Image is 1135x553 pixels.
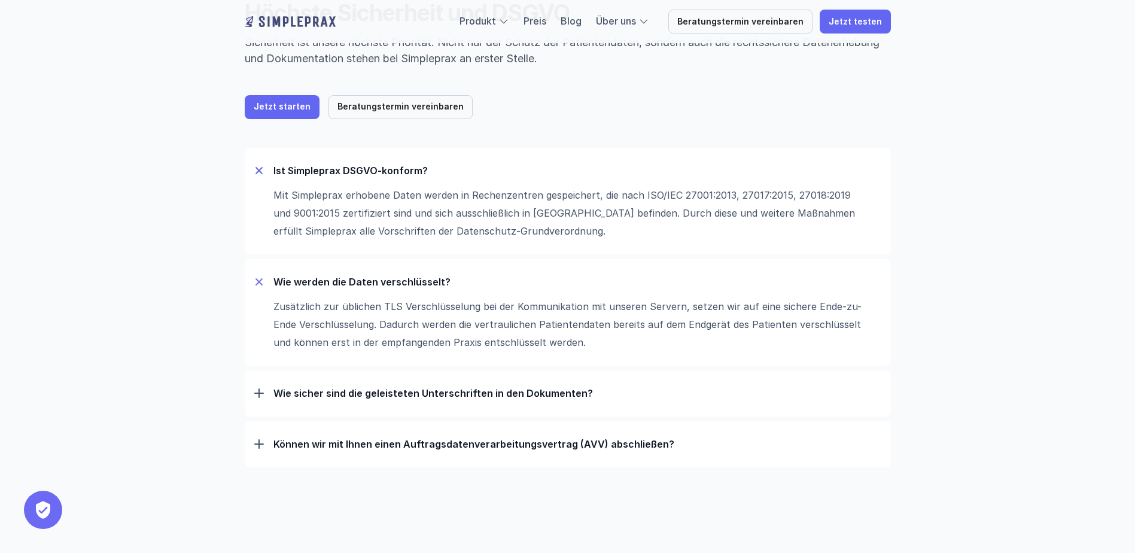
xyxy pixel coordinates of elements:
[460,15,496,27] a: Produkt
[328,95,473,119] a: Beratungstermin vereinbaren
[273,297,869,351] p: Zusätzlich zur üblichen TLS Verschlüsselung bei der Kommunikation mit unseren Servern, setzen wir...
[820,10,891,34] a: Jetzt testen
[245,34,891,66] p: Sicherheit ist unsere höchste Priorität. Nicht nur der Schutz der Patientendaten, sondern auch di...
[273,276,881,288] p: Wie werden die Daten verschlüsselt?
[254,102,311,112] p: Jetzt starten
[273,438,881,450] p: Können wir mit Ihnen einen Auftrags­daten­verarbeitungs­vertrag (AVV) abschließen?
[561,15,582,27] a: Blog
[245,95,319,119] a: Jetzt starten
[273,387,881,399] p: Wie sicher sind die geleisteten Unterschriften in den Dokumenten?
[273,186,869,240] p: Mit Simpleprax erhobene Daten werden in Rechenzentren gespeichert, die nach ISO/IEC 27001:2013, 2...
[596,15,636,27] a: Über uns
[829,17,882,27] p: Jetzt testen
[677,17,804,27] p: Beratungstermin vereinbaren
[273,165,881,177] p: Ist Simpleprax DSGVO-konform?
[524,15,546,27] a: Preis
[668,10,813,34] a: Beratungstermin vereinbaren
[337,102,464,112] p: Beratungstermin vereinbaren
